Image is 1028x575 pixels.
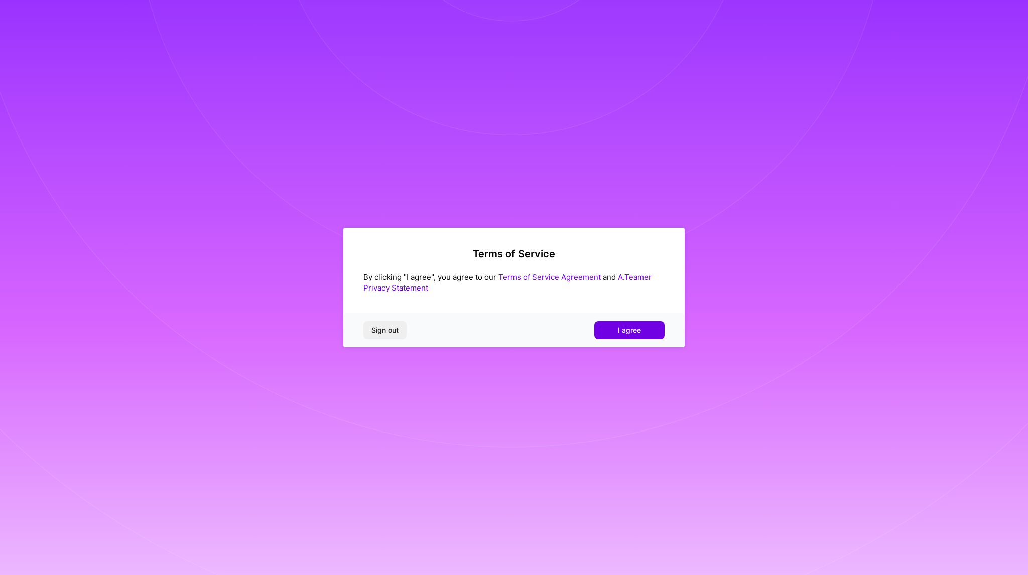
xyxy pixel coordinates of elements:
[363,272,665,293] div: By clicking "I agree", you agree to our and
[618,325,641,335] span: I agree
[363,248,665,260] h2: Terms of Service
[371,325,399,335] span: Sign out
[594,321,665,339] button: I agree
[498,272,601,282] a: Terms of Service Agreement
[363,321,407,339] button: Sign out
